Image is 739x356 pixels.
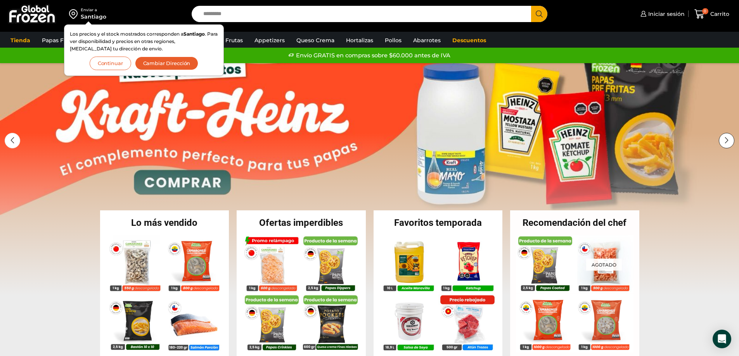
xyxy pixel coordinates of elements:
button: Cambiar Dirección [135,57,199,70]
a: Iniciar sesión [639,6,685,22]
a: Pollos [381,33,405,48]
button: Continuar [90,57,131,70]
span: Iniciar sesión [646,10,685,18]
img: address-field-icon.svg [69,7,81,21]
span: Carrito [708,10,729,18]
div: Previous slide [5,133,20,148]
a: Appetizers [251,33,289,48]
a: Abarrotes [409,33,445,48]
h2: Favoritos temporada [374,218,503,227]
a: Descuentos [448,33,490,48]
a: Hortalizas [342,33,377,48]
a: Tienda [7,33,34,48]
h2: Ofertas imperdibles [237,218,366,227]
h2: Recomendación del chef [510,218,639,227]
div: Next slide [719,133,734,148]
strong: Santiago [183,31,205,37]
div: Open Intercom Messenger [713,330,731,348]
p: Agotado [586,258,622,270]
h2: Lo más vendido [100,218,229,227]
p: Los precios y el stock mostrados corresponden a . Para ver disponibilidad y precios en otras regi... [70,30,218,53]
a: 0 Carrito [692,5,731,23]
span: 0 [702,8,708,14]
div: Santiago [81,13,106,21]
a: Papas Fritas [38,33,80,48]
button: Search button [531,6,547,22]
a: Queso Crema [292,33,338,48]
div: Enviar a [81,7,106,13]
